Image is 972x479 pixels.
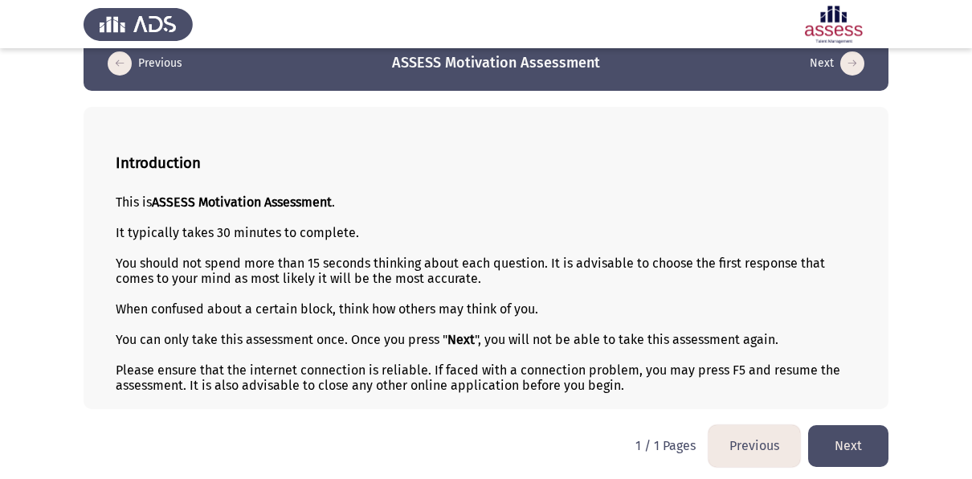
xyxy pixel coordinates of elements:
[808,425,888,466] button: load next page
[116,256,856,286] div: You should not spend more than 15 seconds thinking about each question. It is advisable to choose...
[116,194,856,210] div: This is .
[635,438,696,453] p: 1 / 1 Pages
[116,301,856,317] div: When confused about a certain block, think how others may think of you.
[84,2,193,47] img: Assess Talent Management logo
[805,51,869,76] button: load next page
[116,362,856,393] div: Please ensure that the internet connection is reliable. If faced with a connection problem, you m...
[779,2,888,47] img: Assessment logo of Motivation Assessment
[447,332,475,347] b: Next
[116,154,201,172] b: Introduction
[709,425,800,466] button: load previous page
[103,51,187,76] button: load previous page
[392,53,600,73] h3: ASSESS Motivation Assessment
[116,332,856,347] div: You can only take this assessment once. Once you press " ", you will not be able to take this ass...
[152,194,332,210] b: ASSESS Motivation Assessment
[116,225,856,240] div: It typically takes 30 minutes to complete.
